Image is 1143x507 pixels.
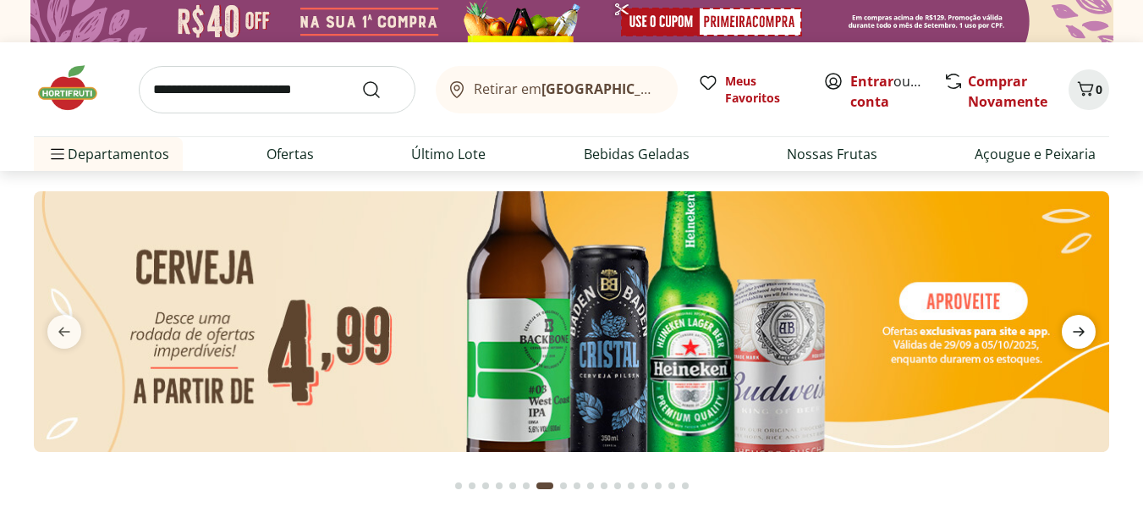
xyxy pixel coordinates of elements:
[584,466,597,506] button: Go to page 10 from fs-carousel
[47,134,169,174] span: Departamentos
[850,72,943,111] a: Criar conta
[506,466,519,506] button: Go to page 5 from fs-carousel
[479,466,492,506] button: Go to page 3 from fs-carousel
[975,144,1096,164] a: Açougue e Peixaria
[1069,69,1109,110] button: Carrinho
[436,66,678,113] button: Retirar em[GEOGRAPHIC_DATA]/[GEOGRAPHIC_DATA]
[361,80,402,100] button: Submit Search
[267,144,314,164] a: Ofertas
[1096,81,1102,97] span: 0
[725,73,803,107] span: Meus Favoritos
[34,63,118,113] img: Hortifruti
[570,466,584,506] button: Go to page 9 from fs-carousel
[1048,315,1109,349] button: next
[34,191,1109,452] img: cervejas
[452,466,465,506] button: Go to page 1 from fs-carousel
[651,466,665,506] button: Go to page 15 from fs-carousel
[492,466,506,506] button: Go to page 4 from fs-carousel
[597,466,611,506] button: Go to page 11 from fs-carousel
[139,66,415,113] input: search
[665,466,679,506] button: Go to page 16 from fs-carousel
[474,81,661,96] span: Retirar em
[968,72,1047,111] a: Comprar Novamente
[850,71,926,112] span: ou
[698,73,803,107] a: Meus Favoritos
[584,144,690,164] a: Bebidas Geladas
[557,466,570,506] button: Go to page 8 from fs-carousel
[541,80,827,98] b: [GEOGRAPHIC_DATA]/[GEOGRAPHIC_DATA]
[34,315,95,349] button: previous
[47,134,68,174] button: Menu
[787,144,877,164] a: Nossas Frutas
[411,144,486,164] a: Último Lote
[624,466,638,506] button: Go to page 13 from fs-carousel
[611,466,624,506] button: Go to page 12 from fs-carousel
[519,466,533,506] button: Go to page 6 from fs-carousel
[638,466,651,506] button: Go to page 14 from fs-carousel
[850,72,893,91] a: Entrar
[679,466,692,506] button: Go to page 17 from fs-carousel
[465,466,479,506] button: Go to page 2 from fs-carousel
[533,466,557,506] button: Current page from fs-carousel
